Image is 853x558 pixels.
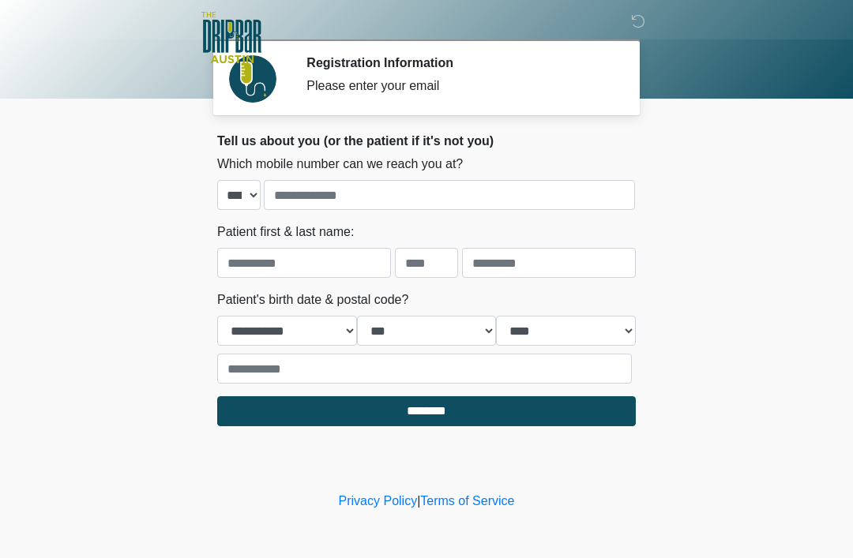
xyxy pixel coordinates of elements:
a: | [417,494,420,507]
h2: Tell us about you (or the patient if it's not you) [217,133,636,148]
label: Which mobile number can we reach you at? [217,155,463,174]
div: Please enter your email [306,77,612,95]
a: Privacy Policy [339,494,418,507]
label: Patient first & last name: [217,223,354,242]
label: Patient's birth date & postal code? [217,290,408,309]
img: The DRIPBaR - Austin The Domain Logo [201,12,261,63]
img: Agent Avatar [229,55,276,103]
a: Terms of Service [420,494,514,507]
